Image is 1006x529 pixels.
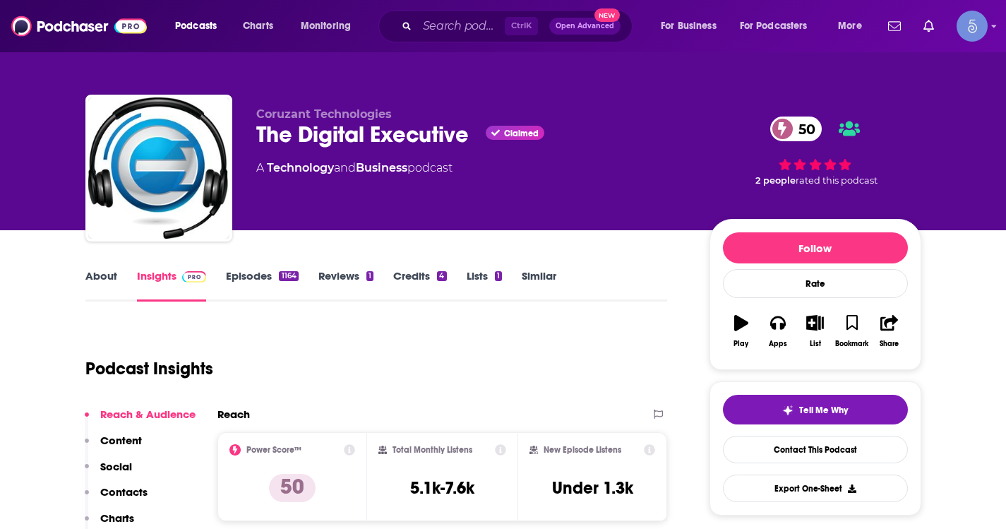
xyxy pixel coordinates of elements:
[85,485,148,511] button: Contacts
[838,16,862,36] span: More
[301,16,351,36] span: Monitoring
[918,14,940,38] a: Show notifications dropdown
[784,117,822,141] span: 50
[723,475,908,502] button: Export One-Sheet
[267,161,334,174] a: Technology
[100,511,134,525] p: Charts
[100,485,148,499] p: Contacts
[731,15,828,37] button: open menu
[417,15,505,37] input: Search podcasts, credits, & more...
[870,306,907,357] button: Share
[733,340,748,348] div: Play
[740,16,808,36] span: For Podcasters
[85,269,117,302] a: About
[723,306,760,357] button: Play
[549,18,621,35] button: Open AdvancedNew
[760,306,796,357] button: Apps
[723,436,908,463] a: Contact This Podcast
[835,340,868,348] div: Bookmark
[410,477,474,499] h3: 5.1k-7.6k
[334,161,356,174] span: and
[256,107,392,121] span: Coruzant Technologies
[834,306,870,357] button: Bookmark
[957,11,988,42] span: Logged in as Spiral5-G1
[88,97,229,239] img: The Digital Executive
[709,107,921,195] div: 50 2 peoplerated this podcast
[85,408,196,434] button: Reach & Audience
[256,160,453,177] div: A podcast
[495,271,502,281] div: 1
[393,445,472,455] h2: Total Monthly Listens
[393,269,446,302] a: Credits4
[799,405,848,416] span: Tell Me Why
[556,23,614,30] span: Open Advanced
[356,161,407,174] a: Business
[957,11,988,42] img: User Profile
[770,117,822,141] a: 50
[291,15,369,37] button: open menu
[437,271,446,281] div: 4
[796,306,833,357] button: List
[137,269,207,302] a: InsightsPodchaser Pro
[957,11,988,42] button: Show profile menu
[723,395,908,424] button: tell me why sparkleTell Me Why
[234,15,282,37] a: Charts
[226,269,298,302] a: Episodes1164
[100,434,142,447] p: Content
[782,405,794,416] img: tell me why sparkle
[552,477,633,499] h3: Under 1.3k
[544,445,621,455] h2: New Episode Listens
[100,408,196,421] p: Reach & Audience
[505,17,538,35] span: Ctrl K
[246,445,301,455] h2: Power Score™
[796,175,878,186] span: rated this podcast
[467,269,502,302] a: Lists1
[594,8,620,22] span: New
[165,15,235,37] button: open menu
[522,269,556,302] a: Similar
[269,474,316,502] p: 50
[755,175,796,186] span: 2 people
[100,460,132,473] p: Social
[85,358,213,379] h1: Podcast Insights
[723,269,908,298] div: Rate
[175,16,217,36] span: Podcasts
[11,13,147,40] img: Podchaser - Follow, Share and Rate Podcasts
[661,16,717,36] span: For Business
[217,408,250,421] h2: Reach
[318,269,373,302] a: Reviews1
[504,130,539,137] span: Claimed
[882,14,906,38] a: Show notifications dropdown
[769,340,787,348] div: Apps
[85,434,142,460] button: Content
[366,271,373,281] div: 1
[651,15,734,37] button: open menu
[392,10,646,42] div: Search podcasts, credits, & more...
[182,271,207,283] img: Podchaser Pro
[243,16,273,36] span: Charts
[880,340,899,348] div: Share
[279,271,298,281] div: 1164
[810,340,821,348] div: List
[85,460,132,486] button: Social
[723,232,908,263] button: Follow
[828,15,880,37] button: open menu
